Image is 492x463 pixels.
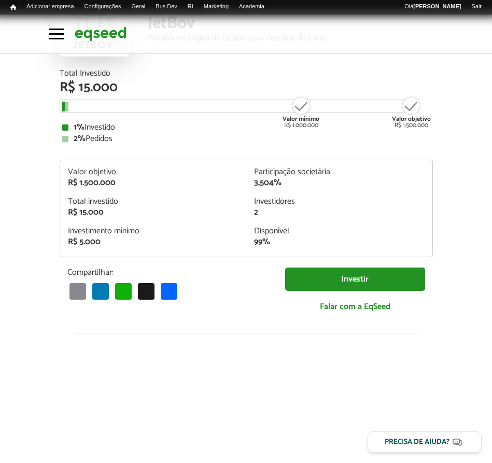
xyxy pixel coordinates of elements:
div: Disponível [254,227,425,235]
a: Investir [285,268,425,291]
a: Adicionar empresa [21,3,79,11]
strong: 1% [74,120,85,134]
div: Investimento mínimo [68,227,238,235]
a: Início [5,3,21,12]
strong: Valor objetivo [392,114,431,124]
strong: [PERSON_NAME] [413,3,461,9]
a: Geral [126,3,150,11]
div: Total Investido [60,69,433,78]
a: RI [182,3,199,11]
a: Configurações [79,3,126,11]
div: R$ 1.500.000 [392,95,431,129]
div: Participação societária [254,168,425,176]
p: Compartilhar: [67,268,270,277]
a: Marketing [199,3,234,11]
div: 99% [254,238,425,246]
div: R$ 1.000.000 [282,95,320,129]
div: Pedidos [62,135,430,143]
strong: 2% [74,132,86,146]
a: Share [159,283,179,300]
div: Investidores [254,198,425,206]
a: Falar com a EqSeed [285,296,425,317]
div: R$ 1.500.000 [68,179,238,187]
strong: Valor mínimo [283,114,319,124]
a: Olá[PERSON_NAME] [399,3,466,11]
div: R$ 15.000 [68,208,238,217]
div: Valor objetivo [68,168,238,176]
div: R$ 5.000 [68,238,238,246]
a: Bus Dev [150,3,182,11]
a: X [136,283,157,300]
a: LinkedIn [90,283,111,300]
div: 3,504% [254,179,425,187]
div: Total investido [68,198,238,206]
a: Email [67,283,88,300]
a: WhatsApp [113,283,134,300]
a: Academia [234,3,270,11]
div: Investido [62,123,430,132]
div: R$ 15.000 [60,81,433,94]
span: Início [10,4,16,11]
img: EqSeed [75,25,126,43]
div: 2 [254,208,425,217]
a: Sair [466,3,487,11]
